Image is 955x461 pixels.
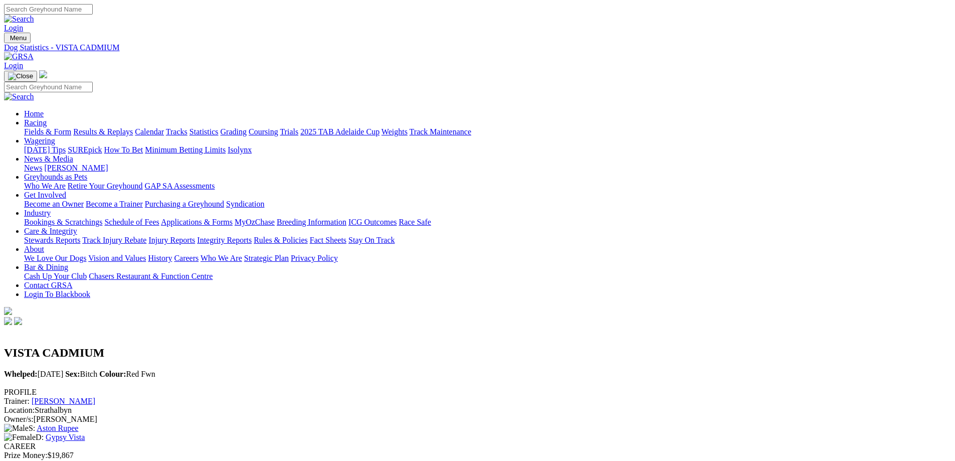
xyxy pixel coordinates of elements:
a: Get Involved [24,191,66,199]
a: Aston Rupee [37,424,78,432]
div: News & Media [24,164,951,173]
a: Coursing [249,127,278,136]
span: [DATE] [4,370,63,378]
a: Grading [221,127,247,136]
a: Fields & Form [24,127,71,136]
button: Toggle navigation [4,71,37,82]
img: twitter.svg [14,317,22,325]
a: Login [4,24,23,32]
a: Trials [280,127,298,136]
img: Search [4,92,34,101]
img: Male [4,424,29,433]
a: Cash Up Your Club [24,272,87,280]
a: Weights [381,127,408,136]
a: We Love Our Dogs [24,254,86,262]
a: Strategic Plan [244,254,289,262]
div: Strathalbyn [4,406,951,415]
span: Menu [10,34,27,42]
a: [PERSON_NAME] [32,397,95,405]
a: Become an Owner [24,200,84,208]
a: Who We Are [201,254,242,262]
a: Login To Blackbook [24,290,90,298]
a: SUREpick [68,145,102,154]
a: Track Injury Rebate [82,236,146,244]
a: About [24,245,44,253]
a: Tracks [166,127,187,136]
img: Female [4,433,36,442]
span: Red Fwn [99,370,155,378]
a: Care & Integrity [24,227,77,235]
b: Sex: [65,370,80,378]
a: Wagering [24,136,55,145]
input: Search [4,82,93,92]
a: How To Bet [104,145,143,154]
div: Greyhounds as Pets [24,182,951,191]
a: [DATE] Tips [24,145,66,154]
a: Syndication [226,200,264,208]
a: Become a Trainer [86,200,143,208]
span: D: [4,433,44,441]
span: Owner/s: [4,415,34,423]
a: Purchasing a Greyhound [145,200,224,208]
a: Race Safe [399,218,431,226]
a: Home [24,109,44,118]
a: Retire Your Greyhound [68,182,143,190]
a: Integrity Reports [197,236,252,244]
a: Login [4,61,23,70]
b: Whelped: [4,370,38,378]
div: Bar & Dining [24,272,951,281]
img: logo-grsa-white.png [39,70,47,78]
a: Chasers Restaurant & Function Centre [89,272,213,280]
a: Statistics [189,127,219,136]
a: Vision and Values [88,254,146,262]
a: Breeding Information [277,218,346,226]
a: ICG Outcomes [348,218,397,226]
h2: VISTA CADMIUM [4,346,951,360]
a: MyOzChase [235,218,275,226]
div: Racing [24,127,951,136]
a: Greyhounds as Pets [24,173,87,181]
a: Fact Sheets [310,236,346,244]
a: News [24,164,42,172]
div: $19,867 [4,451,951,460]
img: facebook.svg [4,317,12,325]
a: Careers [174,254,199,262]
a: Dog Statistics - VISTA CADMIUM [4,43,951,52]
div: CAREER [4,442,951,451]
span: Bitch [65,370,97,378]
a: Contact GRSA [24,281,72,289]
b: Colour: [99,370,126,378]
div: Industry [24,218,951,227]
a: Injury Reports [148,236,195,244]
div: Get Involved [24,200,951,209]
a: Racing [24,118,47,127]
span: Prize Money: [4,451,48,459]
a: Rules & Policies [254,236,308,244]
a: Industry [24,209,51,217]
div: Care & Integrity [24,236,951,245]
img: logo-grsa-white.png [4,307,12,315]
a: News & Media [24,155,73,163]
a: History [148,254,172,262]
div: [PERSON_NAME] [4,415,951,424]
span: S: [4,424,35,432]
a: Minimum Betting Limits [145,145,226,154]
a: Who We Are [24,182,66,190]
input: Search [4,4,93,15]
a: 2025 TAB Adelaide Cup [300,127,379,136]
a: Track Maintenance [410,127,471,136]
a: Calendar [135,127,164,136]
a: Bar & Dining [24,263,68,271]
a: Gypsy Vista [46,433,85,441]
div: Wagering [24,145,951,155]
a: Stewards Reports [24,236,80,244]
a: Schedule of Fees [104,218,159,226]
a: Stay On Track [348,236,395,244]
a: GAP SA Assessments [145,182,215,190]
a: Privacy Policy [291,254,338,262]
a: [PERSON_NAME] [44,164,108,172]
div: About [24,254,951,263]
a: Isolynx [228,145,252,154]
span: Location: [4,406,35,414]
